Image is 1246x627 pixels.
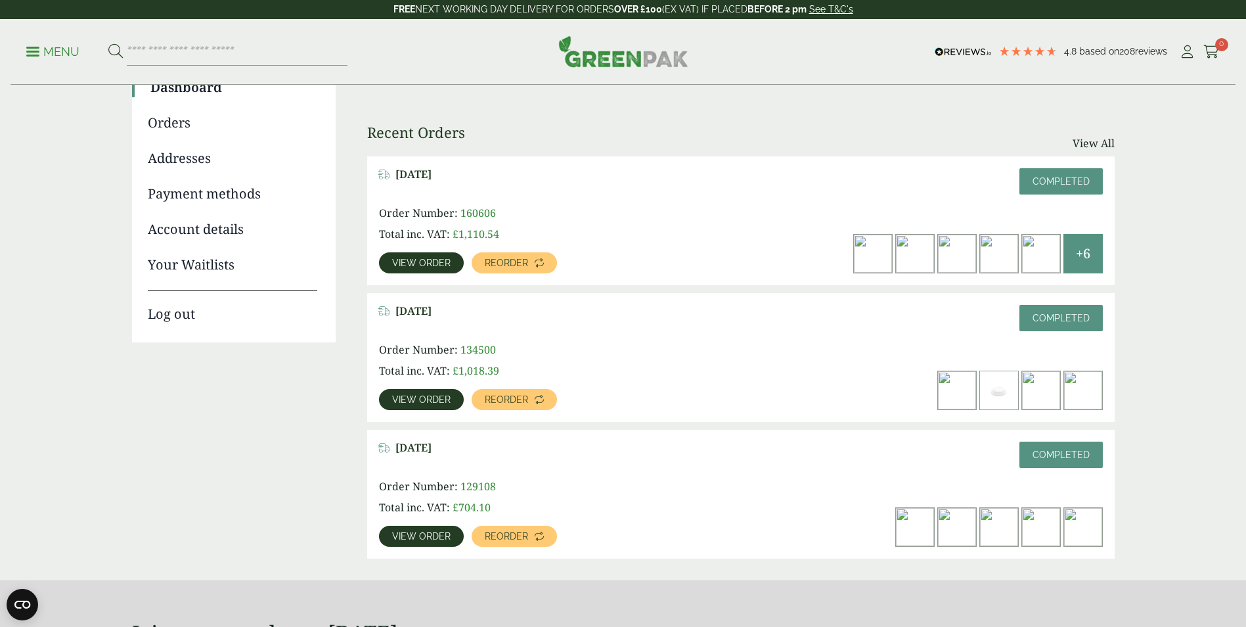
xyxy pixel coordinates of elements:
[998,45,1057,57] div: 4.79 Stars
[980,508,1018,546] img: IMG_5252-300x200.jpg
[558,35,688,67] img: GreenPak Supplies
[148,113,317,133] a: Orders
[1033,450,1090,460] span: Completed
[453,363,458,378] span: £
[395,442,432,454] span: [DATE]
[1064,508,1102,546] img: 22oz-Coca-Cola-Cup-with-coke-300x200.jpg
[485,258,528,267] span: Reorder
[1203,45,1220,58] i: Cart
[938,371,976,409] img: 12oz_kraft_a-300x200.jpg
[379,479,458,494] span: Order Number:
[1079,46,1119,57] span: Based on
[1064,46,1079,57] span: 4.8
[854,235,892,273] img: pint-pic-2-300x200.png
[148,255,317,275] a: Your Waitlists
[150,78,317,97] a: Dashboard
[896,235,934,273] img: half-pint-pic-2-300x200.png
[379,206,458,220] span: Order Number:
[1033,176,1090,187] span: Completed
[460,342,496,357] span: 134500
[453,363,499,378] bdi: 1,018.39
[1119,46,1135,57] span: 208
[1203,42,1220,62] a: 0
[1076,244,1090,264] span: +6
[747,4,807,14] strong: BEFORE 2 pm
[1033,313,1090,323] span: Completed
[896,508,934,546] img: 12oz-Coca-Cola-Cup-with-coke-300x200.jpg
[453,227,499,241] bdi: 1,110.54
[453,227,458,241] span: £
[453,500,491,515] bdi: 704.10
[980,371,1018,409] img: 12-16oz-White-Sip-Lid--300x200.jpg
[1022,508,1060,546] img: 16oz-Coca-Cola-Cup-with-coke-300x200.jpg
[26,44,79,57] a: Menu
[1022,371,1060,409] img: pint-pic-2-300x200.png
[453,500,458,515] span: £
[148,220,317,239] a: Account details
[935,47,992,57] img: REVIEWS.io
[148,184,317,204] a: Payment methods
[472,526,557,547] a: Reorder
[1215,38,1228,51] span: 0
[379,342,458,357] span: Order Number:
[1135,46,1167,57] span: reviews
[472,389,557,410] a: Reorder
[614,4,662,14] strong: OVER £100
[1064,371,1102,409] img: half-pint-pic-2-300x200.png
[472,252,557,273] a: Reorder
[379,227,450,241] span: Total inc. VAT:
[367,124,465,141] h3: Recent Orders
[980,235,1018,273] img: dsc_0114a_2-300x449.jpg
[395,168,432,181] span: [DATE]
[938,508,976,546] img: IMG_5233-300x200.jpg
[938,235,976,273] img: dsc_0111a_1_3-300x449.jpg
[379,389,464,410] a: View order
[395,305,432,317] span: [DATE]
[460,206,496,220] span: 160606
[1022,235,1060,273] img: dsc_0115a_1-300x449.jpg
[809,4,853,14] a: See T&C's
[379,500,450,515] span: Total inc. VAT:
[1073,135,1115,151] a: View All
[460,479,496,494] span: 129108
[393,4,415,14] strong: FREE
[7,589,38,620] button: Open CMP widget
[379,526,464,547] a: View order
[392,395,451,404] span: View order
[485,395,528,404] span: Reorder
[1179,45,1195,58] i: My Account
[392,532,451,541] span: View order
[148,290,317,324] a: Log out
[148,149,317,168] a: Addresses
[379,252,464,273] a: View order
[485,532,528,541] span: Reorder
[379,363,450,378] span: Total inc. VAT:
[392,258,451,267] span: View order
[26,44,79,60] p: Menu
